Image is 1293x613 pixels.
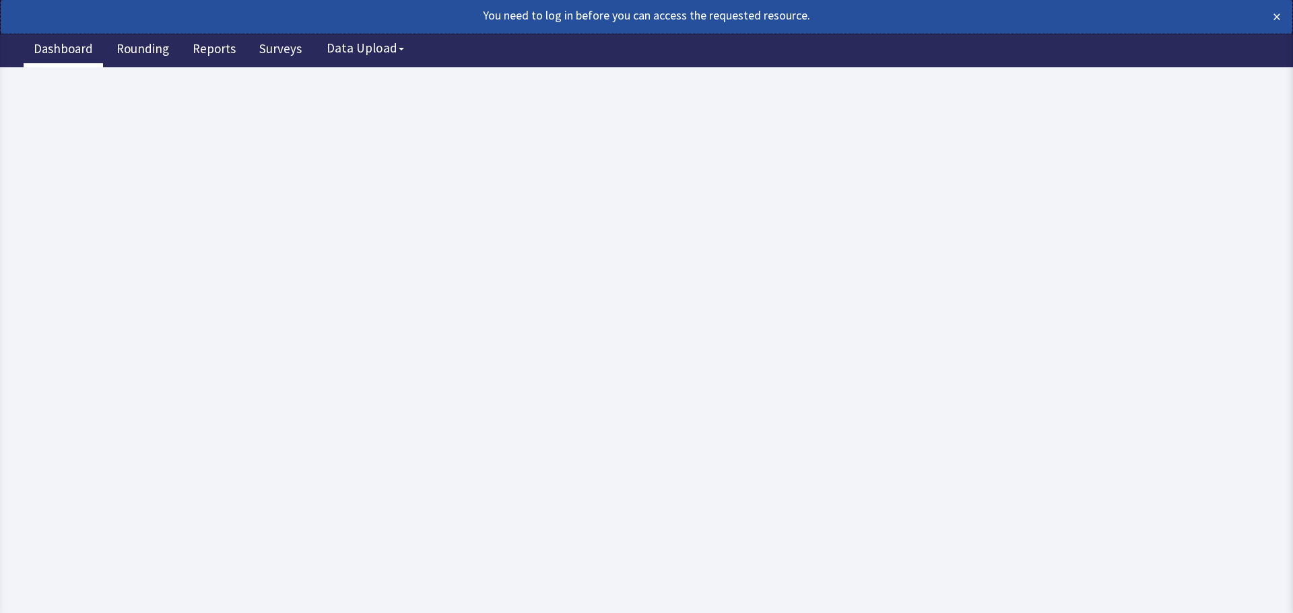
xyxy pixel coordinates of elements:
[1273,6,1281,28] button: ×
[106,34,179,67] a: Rounding
[183,34,246,67] a: Reports
[249,34,312,67] a: Surveys
[319,36,412,61] button: Data Upload
[12,6,1154,25] div: You need to log in before you can access the requested resource.
[24,34,103,67] a: Dashboard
